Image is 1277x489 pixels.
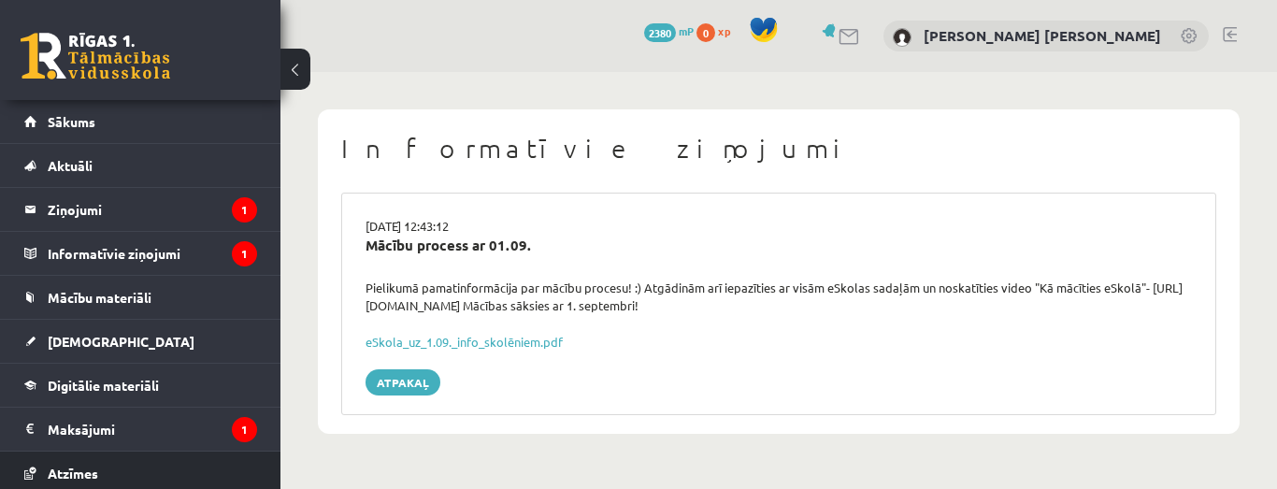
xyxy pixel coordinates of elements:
[48,289,151,306] span: Mācību materiāli
[366,334,563,350] a: eSkola_uz_1.09._info_skolēniem.pdf
[48,232,257,275] legend: Informatīvie ziņojumi
[893,28,911,47] img: Anželika Evartovska
[48,465,98,482] span: Atzīmes
[24,232,257,275] a: Informatīvie ziņojumi1
[696,23,715,42] span: 0
[352,217,1206,236] div: [DATE] 12:43:12
[644,23,694,38] a: 2380 mP
[24,320,257,363] a: [DEMOGRAPHIC_DATA]
[924,26,1161,45] a: [PERSON_NAME] [PERSON_NAME]
[24,188,257,231] a: Ziņojumi1
[48,157,93,174] span: Aktuāli
[679,23,694,38] span: mP
[48,333,194,350] span: [DEMOGRAPHIC_DATA]
[232,241,257,266] i: 1
[696,23,739,38] a: 0 xp
[644,23,676,42] span: 2380
[24,276,257,319] a: Mācību materiāli
[21,33,170,79] a: Rīgas 1. Tālmācības vidusskola
[24,100,257,143] a: Sākums
[48,408,257,451] legend: Maksājumi
[24,408,257,451] a: Maksājumi1
[366,235,1192,256] div: Mācību process ar 01.09.
[366,369,440,396] a: Atpakaļ
[718,23,730,38] span: xp
[48,113,95,130] span: Sākums
[341,133,1216,165] h1: Informatīvie ziņojumi
[352,279,1206,315] div: Pielikumā pamatinformācija par mācību procesu! :) Atgādinām arī iepazīties ar visām eSkolas sadaļ...
[24,364,257,407] a: Digitālie materiāli
[232,417,257,442] i: 1
[24,144,257,187] a: Aktuāli
[48,377,159,394] span: Digitālie materiāli
[232,197,257,223] i: 1
[48,188,257,231] legend: Ziņojumi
